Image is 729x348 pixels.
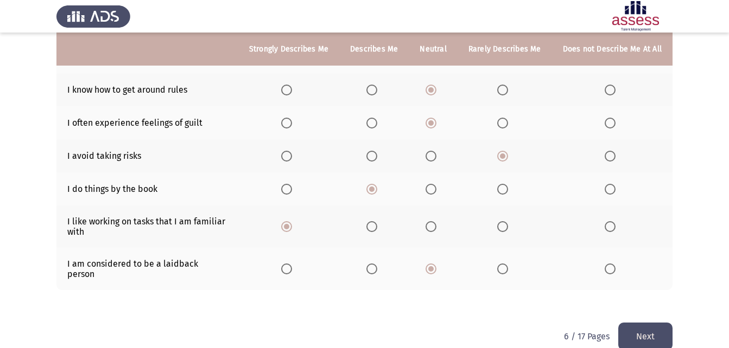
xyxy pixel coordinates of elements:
[56,106,238,139] td: I often experience feelings of guilt
[605,263,620,273] mat-radio-group: Select an option
[281,85,296,95] mat-radio-group: Select an option
[426,263,441,273] mat-radio-group: Select an option
[497,150,512,160] mat-radio-group: Select an option
[497,263,512,273] mat-radio-group: Select an option
[281,183,296,194] mat-radio-group: Select an option
[426,150,441,160] mat-radio-group: Select an option
[281,263,296,273] mat-radio-group: Select an option
[56,248,238,290] td: I am considered to be a laidback person
[426,221,441,231] mat-radio-group: Select an option
[56,1,130,31] img: Assess Talent Management logo
[366,150,382,160] mat-radio-group: Select an option
[426,85,441,95] mat-radio-group: Select an option
[497,221,512,231] mat-radio-group: Select an option
[281,117,296,127] mat-radio-group: Select an option
[605,117,620,127] mat-radio-group: Select an option
[366,221,382,231] mat-radio-group: Select an option
[56,139,238,172] td: I avoid taking risks
[497,117,512,127] mat-radio-group: Select an option
[366,85,382,95] mat-radio-group: Select an option
[281,221,296,231] mat-radio-group: Select an option
[366,117,382,127] mat-radio-group: Select an option
[497,85,512,95] mat-radio-group: Select an option
[281,150,296,160] mat-radio-group: Select an option
[605,221,620,231] mat-radio-group: Select an option
[599,1,673,31] img: Assessment logo of ASSESS Employability - EBI
[426,117,441,127] mat-radio-group: Select an option
[339,33,409,66] th: Describes Me
[564,331,610,341] p: 6 / 17 Pages
[366,183,382,194] mat-radio-group: Select an option
[238,33,339,66] th: Strongly Describes Me
[409,33,457,66] th: Neutral
[56,74,238,107] td: I know how to get around rules
[605,85,620,95] mat-radio-group: Select an option
[366,263,382,273] mat-radio-group: Select an option
[605,150,620,160] mat-radio-group: Select an option
[56,172,238,205] td: I do things by the book
[458,33,552,66] th: Rarely Describes Me
[497,183,512,194] mat-radio-group: Select an option
[605,183,620,194] mat-radio-group: Select an option
[552,33,673,66] th: Does not Describe Me At All
[426,183,441,194] mat-radio-group: Select an option
[56,205,238,248] td: I like working on tasks that I am familiar with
